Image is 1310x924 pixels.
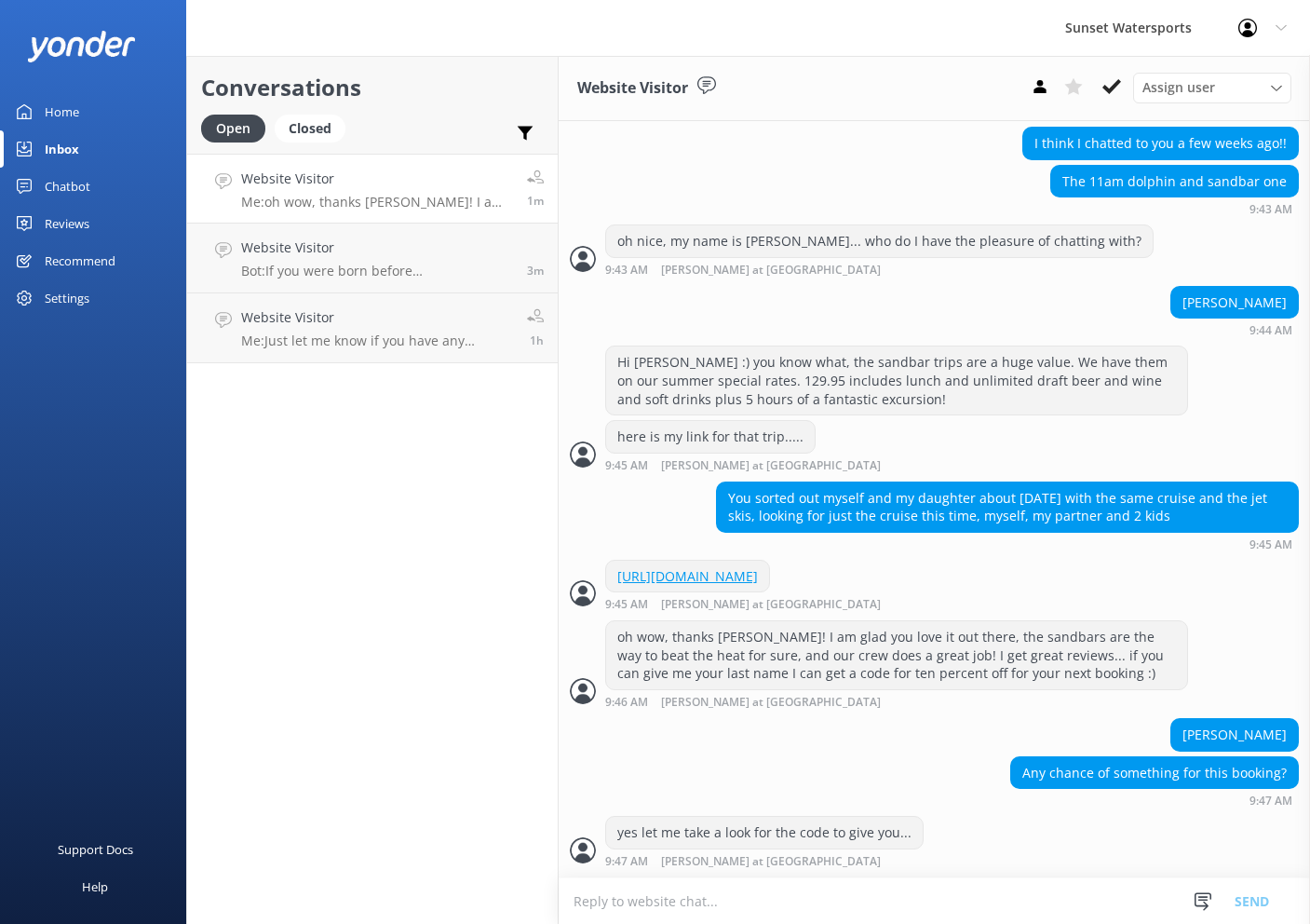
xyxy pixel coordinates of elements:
span: 08:46am 20-Aug-2025 (UTC -05:00) America/Cancun [527,193,544,209]
div: 08:45am 20-Aug-2025 (UTC -05:00) America/Cancun [716,537,1299,550]
div: Inbox [45,130,79,168]
a: Website VisitorMe:oh wow, thanks [PERSON_NAME]! I am glad you love it out there, the sandbars are... [187,154,558,224]
div: 08:43am 20-Aug-2025 (UTC -05:00) America/Cancun [1050,202,1299,215]
div: 08:43am 20-Aug-2025 (UTC -05:00) America/Cancun [605,263,1154,277]
a: Website VisitorMe:Just let me know if you have any questions about the activities or if you'd lik... [187,293,558,363]
span: [PERSON_NAME] at [GEOGRAPHIC_DATA] [661,265,881,277]
h4: Website Visitor [241,169,513,189]
a: Open [201,117,275,138]
span: 07:34am 20-Aug-2025 (UTC -05:00) America/Cancun [530,333,544,348]
div: here is my link for that trip..... [606,421,815,453]
strong: 9:44 AM [1249,325,1292,336]
div: [PERSON_NAME] [1171,287,1298,319]
div: 08:44am 20-Aug-2025 (UTC -05:00) America/Cancun [1170,323,1299,336]
strong: 9:47 AM [605,856,648,868]
div: Open [201,115,265,143]
a: [URL][DOMAIN_NAME] [617,567,758,585]
div: Reviews [45,205,89,242]
p: Bot: If you were born before [DEMOGRAPHIC_DATA], you do not need a special permit or license to r... [241,263,513,279]
strong: 9:45 AM [605,599,648,611]
div: Any chance of something for this booking? [1011,757,1298,789]
span: [PERSON_NAME] at [GEOGRAPHIC_DATA] [661,599,881,611]
div: yes let me take a look for the code to give you... [606,817,923,849]
a: Website VisitorBot:If you were born before [DEMOGRAPHIC_DATA], you do not need a special permit o... [187,224,558,293]
div: 08:45am 20-Aug-2025 (UTC -05:00) America/Cancun [605,458,941,472]
h3: Website Visitor [577,76,688,101]
h4: Website Visitor [241,238,513,258]
img: yonder-white-logo.png [28,31,135,61]
p: Me: Just let me know if you have any questions about the activities or if you'd like to set this ... [241,333,513,349]
a: Closed [275,117,355,138]
span: 08:44am 20-Aug-2025 (UTC -05:00) America/Cancun [527,263,544,279]
span: [PERSON_NAME] at [GEOGRAPHIC_DATA] [661,856,881,868]
div: 08:46am 20-Aug-2025 (UTC -05:00) America/Cancun [605,695,1188,709]
div: oh wow, thanks [PERSON_NAME]! I am glad you love it out there, the sandbars are the way to beat t... [606,621,1187,689]
p: Me: oh wow, thanks [PERSON_NAME]! I am glad you love it out there, the sandbars are the way to be... [241,194,513,211]
strong: 9:43 AM [605,265,648,277]
div: You sorted out myself and my daughter about [DATE] with the same cruise and the jet skis, looking... [717,482,1298,532]
div: Chatbot [45,168,90,205]
span: Assign user [1142,77,1215,98]
strong: 9:43 AM [1249,204,1292,215]
div: The 11am dolphin and sandbar one [1051,166,1298,197]
strong: 9:47 AM [1249,795,1292,807]
div: 08:47am 20-Aug-2025 (UTC -05:00) America/Cancun [605,854,941,868]
h2: Conversations [201,70,544,105]
div: [PERSON_NAME] [1171,719,1298,751]
strong: 9:46 AM [605,697,648,709]
div: Recommend [45,242,115,279]
div: oh nice, my name is [PERSON_NAME]... who do I have the pleasure of chatting with? [606,225,1153,257]
span: [PERSON_NAME] at [GEOGRAPHIC_DATA] [661,460,881,472]
div: 08:45am 20-Aug-2025 (UTC -05:00) America/Cancun [605,597,941,611]
div: Help [82,868,108,905]
h4: Website Visitor [241,307,513,328]
div: Settings [45,279,89,317]
div: Assign User [1133,73,1291,102]
div: I think I chatted to you a few weeks ago!! [1023,128,1298,159]
div: Home [45,93,79,130]
div: Support Docs [58,831,133,868]
span: [PERSON_NAME] at [GEOGRAPHIC_DATA] [661,697,881,709]
div: Closed [275,115,345,143]
div: 08:47am 20-Aug-2025 (UTC -05:00) America/Cancun [1010,794,1299,807]
strong: 9:45 AM [605,460,648,472]
div: Hi [PERSON_NAME] :) you know what, the sandbar trips are a huge value. We have them on our summer... [606,346,1187,414]
strong: 9:45 AM [1249,539,1292,550]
